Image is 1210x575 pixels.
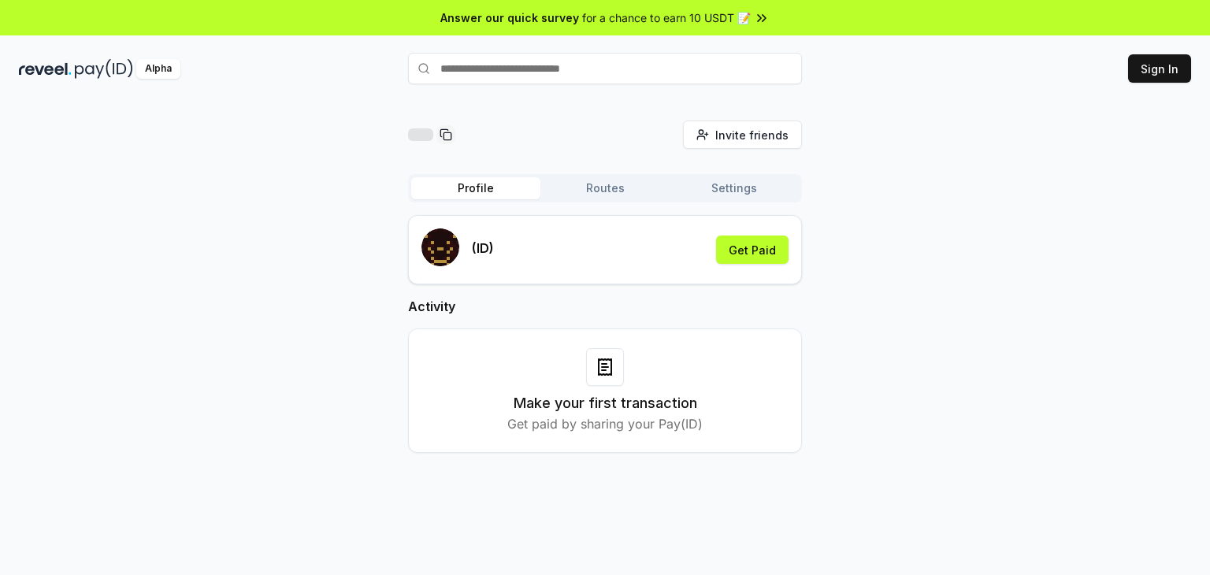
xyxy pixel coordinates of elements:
[75,59,133,79] img: pay_id
[670,177,799,199] button: Settings
[540,177,670,199] button: Routes
[507,414,703,433] p: Get paid by sharing your Pay(ID)
[440,9,579,26] span: Answer our quick survey
[683,121,802,149] button: Invite friends
[411,177,540,199] button: Profile
[716,236,789,264] button: Get Paid
[136,59,180,79] div: Alpha
[715,127,789,143] span: Invite friends
[408,297,802,316] h2: Activity
[582,9,751,26] span: for a chance to earn 10 USDT 📝
[514,392,697,414] h3: Make your first transaction
[472,239,494,258] p: (ID)
[1128,54,1191,83] button: Sign In
[19,59,72,79] img: reveel_dark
